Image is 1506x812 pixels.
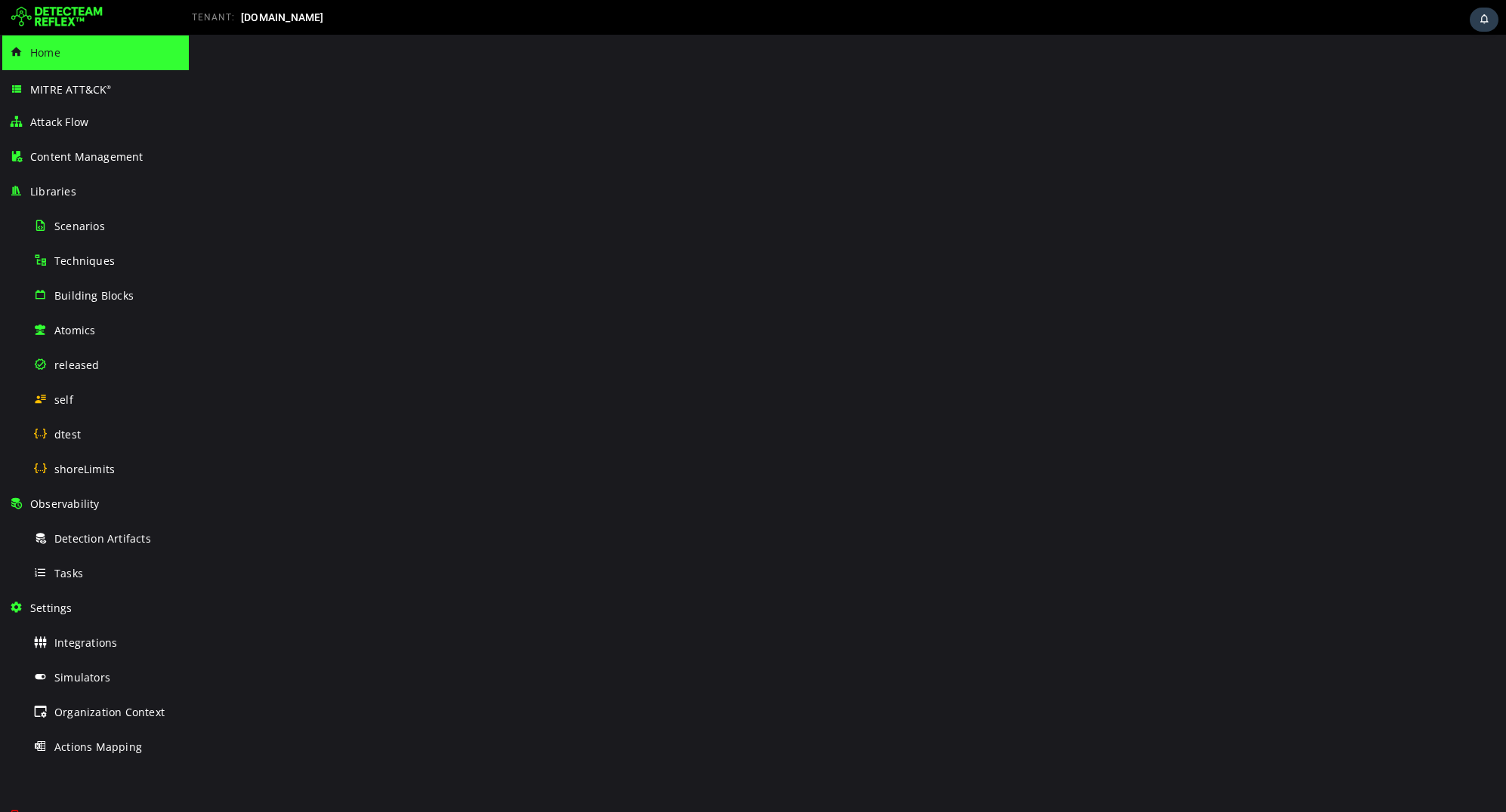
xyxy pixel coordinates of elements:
span: shoreLimits [54,462,115,476]
span: Organization Context [54,705,165,719]
span: dtest [54,427,81,441]
span: self [54,392,73,407]
img: Detecteam logo [11,5,103,29]
span: Techniques [54,254,115,268]
span: Actions Mapping [54,740,142,754]
span: Scenarios [54,219,105,233]
span: Attack Flow [30,115,88,129]
span: Content Management [30,149,144,164]
span: Observability [30,497,100,511]
span: Detection Artifacts [54,531,151,546]
span: MITRE ATT&CK [30,82,112,97]
span: Libraries [30,184,76,198]
span: Simulators [54,670,110,684]
span: TENANT: [192,12,235,23]
span: Home [30,45,60,60]
span: [DOMAIN_NAME] [241,11,324,23]
span: Tasks [54,566,83,580]
span: released [54,358,100,372]
span: Settings [30,601,73,615]
span: Building Blocks [54,288,134,303]
span: Integrations [54,635,117,650]
sup: ® [106,84,111,91]
div: Task Notifications [1470,8,1498,32]
span: Atomics [54,323,95,337]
